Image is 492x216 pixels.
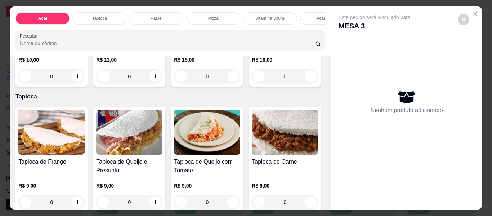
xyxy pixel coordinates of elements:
h4: Tapioca de Carne [252,158,318,166]
p: Vitamina 300ml [255,16,285,21]
p: Nenhum produto adicionado [371,106,443,115]
label: Pesquisa [20,33,40,39]
p: Açaí batido [316,16,338,21]
p: R$ 18,00 [252,56,318,63]
p: R$ 10,00 [18,56,85,63]
h4: Tapioca de Queijo com Tomate [174,158,240,175]
h4: Tapioca de Queijo e Presunto [96,158,162,175]
p: Açaí [38,16,47,21]
p: Tapioca [92,16,107,21]
p: Este pedido será vinculado para [339,14,411,21]
img: product-image [252,110,318,155]
h4: Tapioca de Frango [18,158,85,166]
p: Pastel [151,16,162,21]
p: R$ 9,00 [174,182,240,189]
img: product-image [18,110,85,155]
img: product-image [96,110,162,155]
img: product-image [174,110,240,155]
p: R$ 9,00 [18,182,85,189]
input: Pesquisa [20,40,315,47]
p: R$ 9,00 [252,182,318,189]
p: MESA 3 [339,21,411,31]
p: Pizza [208,16,219,21]
p: R$ 15,00 [174,56,240,63]
p: R$ 12,00 [96,56,162,63]
p: R$ 9,00 [96,182,162,189]
button: Close [469,8,481,19]
button: decrease-product-quantity [458,14,469,25]
p: Tapioca [15,92,325,101]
